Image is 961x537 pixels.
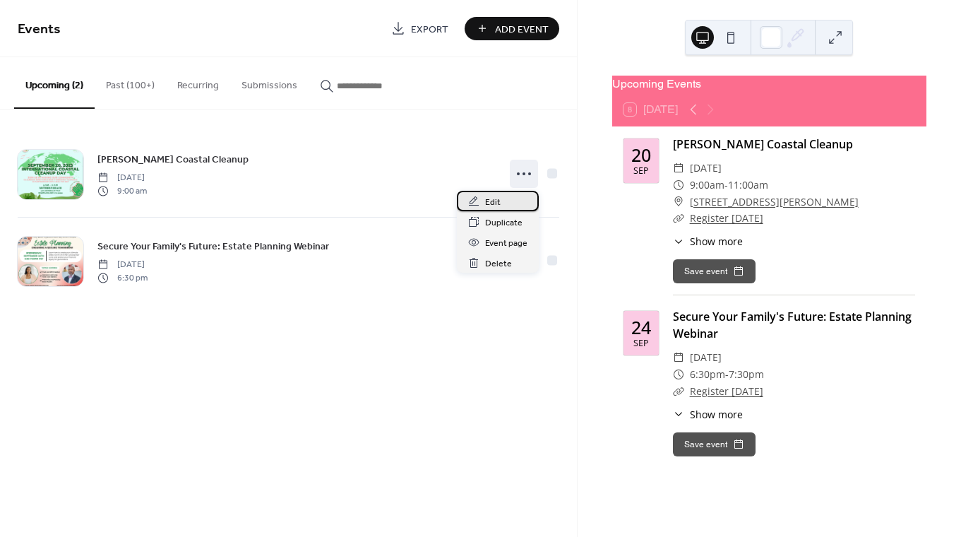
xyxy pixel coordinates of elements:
span: Delete [485,256,512,271]
button: Save event [673,259,756,283]
span: [PERSON_NAME] Coastal Cleanup [97,153,249,167]
span: Duplicate [485,216,523,230]
span: [DATE] [97,259,148,271]
span: Show more [690,234,743,249]
button: Submissions [230,57,309,107]
a: Secure Your Family's Future: Estate Planning Webinar [673,309,912,341]
a: [STREET_ADDRESS][PERSON_NAME] [690,194,859,211]
button: ​Show more [673,234,743,249]
span: [DATE] [97,172,147,184]
span: - [725,366,729,383]
a: [PERSON_NAME] Coastal Cleanup [673,136,853,152]
div: ​ [673,160,684,177]
div: ​ [673,210,684,227]
div: ​ [673,234,684,249]
div: ​ [673,194,684,211]
span: Show more [690,407,743,422]
button: Past (100+) [95,57,166,107]
span: Edit [485,195,501,210]
div: Upcoming Events [612,76,926,93]
div: ​ [673,349,684,366]
span: 9:00 am [97,184,147,197]
div: ​ [673,407,684,422]
span: [DATE] [690,349,722,366]
button: ​Show more [673,407,743,422]
div: Sep [633,167,649,176]
div: ​ [673,177,684,194]
button: Recurring [166,57,230,107]
a: Register [DATE] [690,211,763,225]
span: 7:30pm [729,366,764,383]
div: ​ [673,366,684,383]
div: 20 [631,146,651,164]
span: Export [411,22,448,37]
div: 24 [631,319,651,336]
span: 11:00am [728,177,768,194]
span: Add Event [495,22,549,37]
span: Secure Your Family's Future: Estate Planning Webinar [97,240,329,254]
button: Upcoming (2) [14,57,95,109]
div: Sep [633,339,649,348]
button: Save event [673,432,756,456]
span: Event page [485,236,527,251]
a: Secure Your Family's Future: Estate Planning Webinar [97,238,329,254]
span: - [724,177,728,194]
a: Register [DATE] [690,384,763,398]
div: ​ [673,383,684,400]
a: Export [381,17,459,40]
span: 9:00am [690,177,724,194]
span: 6:30 pm [97,271,148,284]
button: Add Event [465,17,559,40]
span: [DATE] [690,160,722,177]
span: 6:30pm [690,366,725,383]
span: Events [18,16,61,43]
a: [PERSON_NAME] Coastal Cleanup [97,151,249,167]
